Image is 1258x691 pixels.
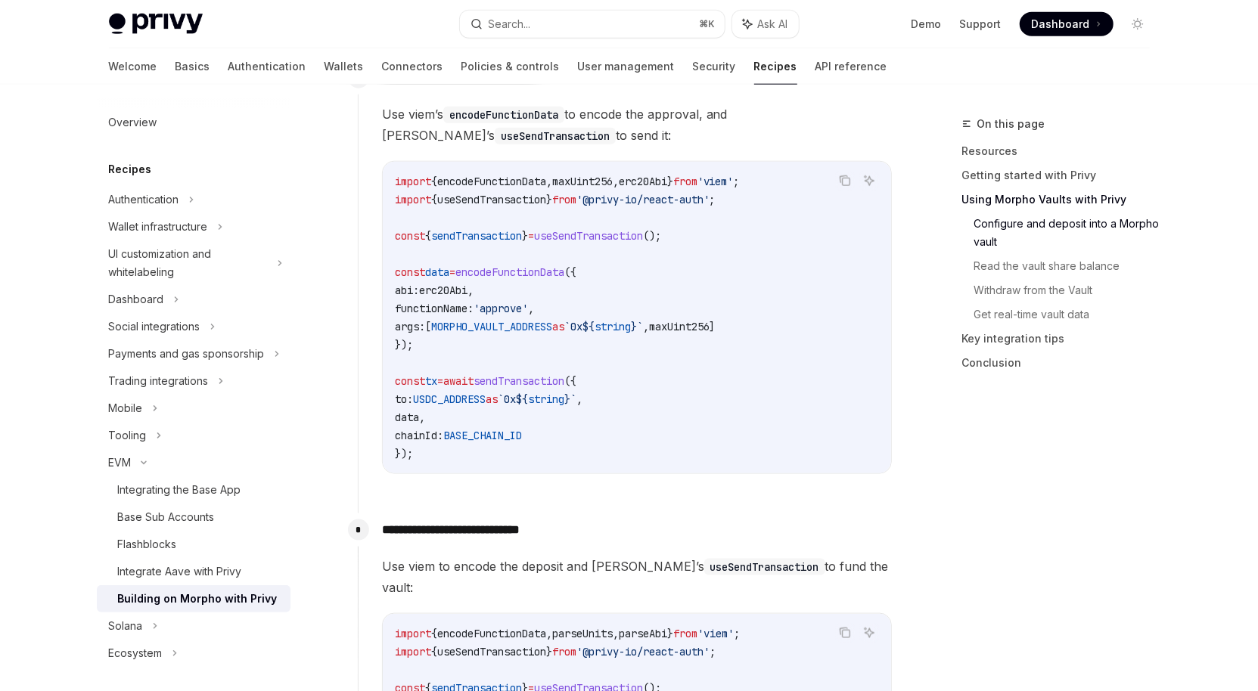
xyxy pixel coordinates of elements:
span: , [613,175,619,188]
a: User management [578,48,675,85]
div: UI customization and whitelabeling [109,245,268,281]
span: string [528,392,564,406]
div: Social integrations [109,318,200,336]
span: as [552,320,564,333]
h5: Recipes [109,160,152,178]
span: } [667,627,673,640]
div: Ecosystem [109,644,163,662]
span: `0x [498,392,516,406]
a: Overview [97,109,290,136]
span: } [546,193,552,206]
span: BASE_CHAIN_ID [443,429,522,442]
span: erc20Abi [619,175,667,188]
span: ; [734,627,740,640]
a: Withdraw from the Vault [974,278,1162,302]
span: to: [395,392,413,406]
span: import [395,175,431,188]
button: Copy the contents from the code block [835,623,855,643]
span: maxUint256 [552,175,613,188]
a: Getting started with Privy [962,163,1162,187]
span: = [437,374,443,388]
span: functionName: [395,302,474,315]
span: ; [710,193,716,206]
span: const [395,374,425,388]
span: Use viem to encode the deposit and [PERSON_NAME]’s to fund the vault: [382,556,892,598]
button: Toggle dark mode [1126,12,1150,36]
span: string [595,320,631,333]
div: Integrate Aave with Privy [118,562,242,581]
span: from [673,175,697,188]
span: { [431,627,437,640]
a: Base Sub Accounts [97,504,290,531]
span: const [395,229,425,243]
span: data [395,411,419,424]
img: light logo [109,14,203,35]
span: Use viem’s to encode the approval, and [PERSON_NAME]’s to send it: [382,104,892,146]
a: Authentication [228,48,306,85]
a: Demo [912,17,942,32]
div: Mobile [109,399,143,417]
div: Solana [109,617,143,635]
span: ; [734,175,740,188]
span: ${ [582,320,595,333]
span: , [546,175,552,188]
span: tx [425,374,437,388]
span: useSendTransaction [437,645,546,658]
span: maxUint256 [649,320,710,333]
a: Get real-time vault data [974,302,1162,327]
a: Wallets [325,48,364,85]
a: Integrating the Base App [97,476,290,504]
button: Copy the contents from the code block [835,171,855,191]
span: } [667,175,673,188]
span: erc20Abi [419,284,467,297]
span: encodeFunctionData [437,627,546,640]
span: encodeFunctionData [437,175,546,188]
span: [ [425,320,431,333]
a: Conclusion [962,351,1162,375]
button: Ask AI [732,11,799,38]
button: Ask AI [859,623,879,643]
span: ` [570,392,576,406]
a: Recipes [754,48,797,85]
span: { [431,645,437,658]
span: }); [395,338,413,352]
div: Base Sub Accounts [118,508,215,526]
span: ({ [564,265,576,279]
a: Integrate Aave with Privy [97,558,290,585]
a: API reference [815,48,887,85]
div: Authentication [109,191,179,209]
span: as [486,392,498,406]
code: useSendTransaction [495,128,616,144]
a: Support [960,17,1002,32]
a: Dashboard [1020,12,1114,36]
span: `0x [564,320,582,333]
span: parseUnits [552,627,613,640]
a: Key integration tips [962,327,1162,351]
span: const [395,265,425,279]
code: useSendTransaction [704,559,825,575]
span: parseAbi [619,627,667,640]
span: useSendTransaction [534,229,643,243]
span: { [431,175,437,188]
a: Welcome [109,48,157,85]
div: EVM [109,454,132,472]
span: from [673,627,697,640]
span: ({ [564,374,576,388]
span: Dashboard [1032,17,1090,32]
span: args: [395,320,425,333]
a: Configure and deposit into a Morpho vault [974,212,1162,254]
span: from [552,193,576,206]
span: import [395,645,431,658]
span: On this page [977,115,1045,133]
span: = [449,265,455,279]
span: , [419,411,425,424]
a: Security [693,48,736,85]
div: Building on Morpho with Privy [118,590,278,608]
div: Search... [489,15,531,33]
span: from [552,645,576,658]
span: 'viem' [697,627,734,640]
span: '@privy-io/react-auth' [576,645,710,658]
div: Payments and gas sponsorship [109,345,265,363]
span: ${ [516,392,528,406]
span: ` [637,320,643,333]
